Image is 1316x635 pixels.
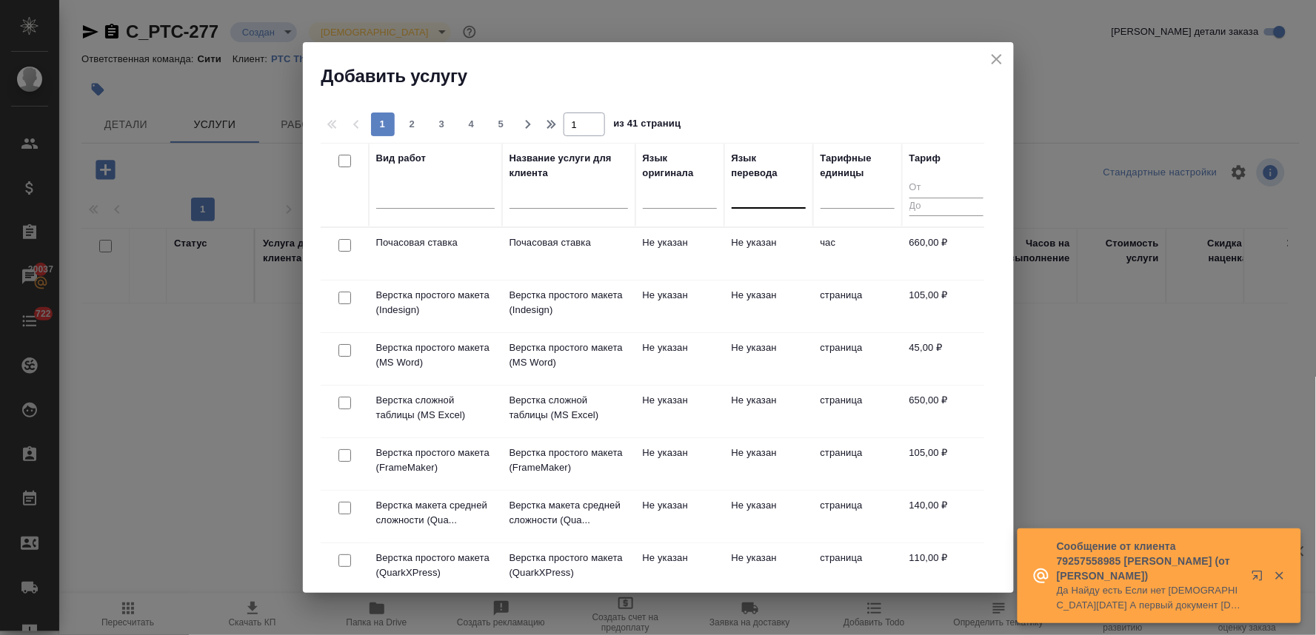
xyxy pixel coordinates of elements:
[376,288,495,317] p: Верстка простого макета (Indesign)
[902,491,991,542] td: 140,00 ₽
[510,551,628,580] p: Верстка простого макета (QuarkXPress)
[813,386,902,437] td: страница
[376,235,495,250] p: Почасовая ставка
[724,543,813,595] td: Не указан
[724,333,813,385] td: Не указан
[724,491,813,542] td: Не указан
[376,498,495,528] p: Верстка макета средней сложности (Qua...
[909,198,983,216] input: До
[643,151,717,181] div: Язык оригинала
[724,280,813,332] td: Не указан
[614,115,681,136] span: из 41 страниц
[902,438,991,490] td: 105,00 ₽
[510,340,628,370] p: Верстка простого макета (MS Word)
[376,393,495,423] p: Верстка сложной таблицы (MS Excel)
[635,280,724,332] td: Не указан
[635,543,724,595] td: Не указан
[635,386,724,437] td: Не указан
[510,498,628,528] p: Верстка макета средней сложности (Qua...
[635,491,724,542] td: Не указан
[376,446,495,475] p: Верстка простого макета (FrameMaker)
[732,151,806,181] div: Язык перевода
[635,228,724,280] td: Не указан
[460,117,484,132] span: 4
[813,228,902,280] td: час
[724,438,813,490] td: Не указан
[813,438,902,490] td: страница
[401,117,424,132] span: 2
[430,117,454,132] span: 3
[376,551,495,580] p: Верстка простого макета (QuarkXPress)
[635,333,724,385] td: Не указан
[902,333,991,385] td: 45,00 ₽
[1057,583,1242,613] p: Да Найду есть Если нет [DEMOGRAPHIC_DATA][DATE] А первый документ [DATE]
[510,288,628,317] p: Верстка простого макета (Indesign)
[902,386,991,437] td: 650,00 ₽
[813,491,902,542] td: страница
[510,393,628,423] p: Верстка сложной таблицы (MS Excel)
[813,333,902,385] td: страница
[490,112,513,136] button: 5
[909,179,983,198] input: От
[510,446,628,475] p: Верстка простого макета (FrameMaker)
[1243,561,1278,597] button: Открыть в новой вкладке
[510,235,628,250] p: Почасовая ставка
[724,386,813,437] td: Не указан
[902,228,991,280] td: 660,00 ₽
[813,280,902,332] td: страница
[1264,569,1295,582] button: Закрыть
[813,543,902,595] td: страница
[986,48,1008,70] button: close
[430,112,454,136] button: 3
[909,151,941,166] div: Тариф
[821,151,895,181] div: Тарифные единицы
[321,64,1014,88] h2: Добавить услугу
[724,228,813,280] td: Не указан
[490,117,513,132] span: 5
[401,112,424,136] button: 2
[460,112,484,136] button: 4
[510,151,628,181] div: Название услуги для клиента
[635,438,724,490] td: Не указан
[902,280,991,332] td: 105,00 ₽
[902,543,991,595] td: 110,00 ₽
[376,340,495,370] p: Верстка простого макета (MS Word)
[1057,539,1242,583] p: Сообщение от клиента 79257558985 [PERSON_NAME] (от [PERSON_NAME])
[376,151,427,166] div: Вид работ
